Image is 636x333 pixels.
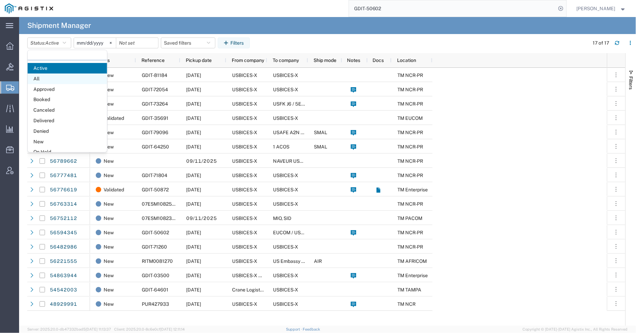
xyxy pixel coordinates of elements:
span: USBICES-X [232,230,257,235]
span: New [104,82,114,97]
span: TM NCR-PR [397,101,423,107]
span: New [104,168,114,183]
span: TM NCR-PR [397,130,423,135]
span: USBICES-X [232,244,257,250]
span: Validated [104,111,124,125]
span: MIO, SID [273,216,291,221]
span: 10/03/2025 [186,187,201,192]
span: USBICES-X [232,130,257,135]
span: 07ESM1082328 [142,216,178,221]
span: 09/09/2025 [186,258,201,264]
h4: Shipment Manager [27,17,91,34]
span: AIR [314,258,322,264]
span: GDIT-50602 [142,230,169,235]
span: New [28,137,107,147]
span: TM Enterprise [397,187,428,192]
a: 56776619 [49,185,77,195]
span: New [104,297,114,311]
span: To company [273,58,299,63]
span: 09/11/2025 [186,158,217,164]
span: USAFE A2N USBICES-X (EUCOM) [273,130,347,135]
span: New [104,197,114,211]
span: SMAL [314,144,327,149]
span: USBICES-X [273,287,298,292]
span: TM PACOM [397,216,422,221]
span: New [104,154,114,168]
span: 10/07/2025 [186,230,201,235]
span: 09/11/2025 [186,216,217,221]
span: New [104,125,114,140]
span: TM NCR-PR [397,87,423,92]
span: Pickup date [186,58,212,63]
span: 09/24/2025 [186,287,201,292]
a: 56777481 [49,170,77,181]
button: Status:Active [27,37,71,48]
span: USBICES-X [273,115,298,121]
span: USBICES-X [273,87,298,92]
span: USBICES-X [273,273,298,278]
input: Not set [116,38,158,48]
span: Filters [629,76,634,90]
span: New [104,97,114,111]
span: TM NCR-PR [397,244,423,250]
a: 56789662 [49,156,77,167]
span: Delivered [28,115,107,126]
span: All [28,74,107,84]
span: SMAL [314,130,327,135]
span: 09/12/2025 [186,273,201,278]
button: Saved filters [161,37,215,48]
span: USFK J6 / 5EK325 KOAM [273,101,329,107]
span: New [104,211,114,225]
span: Notes [347,58,360,63]
span: 10/03/2025 [186,244,201,250]
span: New [104,140,114,154]
span: USBICES-X [232,73,257,78]
a: 56482986 [49,242,77,253]
span: 09/09/2025 [186,201,201,207]
span: TM NCR-PR [397,73,423,78]
span: New [104,68,114,82]
span: GDIT-73264 [142,101,168,107]
span: TM EUCOM [397,115,423,121]
span: TM NCR-PR [397,230,423,235]
span: USBICES-X [232,258,257,264]
span: TM Enterprise [397,273,428,278]
a: 54542003 [49,285,77,296]
span: Server: 2025.20.0-db47332bad5 [27,327,111,331]
span: TM NCR-PR [397,201,423,207]
span: New [104,225,114,240]
span: From company [232,58,264,63]
a: 48929991 [49,299,77,310]
span: New [104,240,114,254]
span: On Hold [28,147,107,157]
span: USBICES-X [232,216,257,221]
span: GDIT-72054 [142,87,168,92]
span: USBICES-X [232,115,257,121]
span: Approved [28,84,107,95]
img: logo [5,3,53,14]
span: USBICES-X [232,301,257,307]
span: PUR427933 [142,301,169,307]
span: Reference [141,58,165,63]
span: US Embassy Mexico [273,258,350,264]
span: TM NCR-PR [397,158,423,164]
span: GDIT-64250 [142,144,169,149]
span: TM NCR-PR [397,173,423,178]
span: GDIT-35691 [142,115,168,121]
button: Filters [218,37,250,48]
span: USBICES-X [273,301,298,307]
span: USBICES-X [232,158,257,164]
span: USBICES-X [232,201,257,207]
span: Copyright © [DATE]-[DATE] Agistix Inc., All Rights Reserved [523,327,628,332]
span: USBICES-X [273,187,298,192]
span: GDIT-64601 [142,287,168,292]
span: RITM0081270 [142,258,173,264]
span: USBICES-X [273,73,298,78]
span: GDIT-81184 [142,73,167,78]
span: 09/29/2025 [186,101,201,107]
span: 10/07/2025 [186,73,201,78]
span: Ship mode [314,58,336,63]
span: Denied [28,126,107,137]
span: GDIT-50872 [142,187,169,192]
span: 09/09/2025 [186,301,201,307]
